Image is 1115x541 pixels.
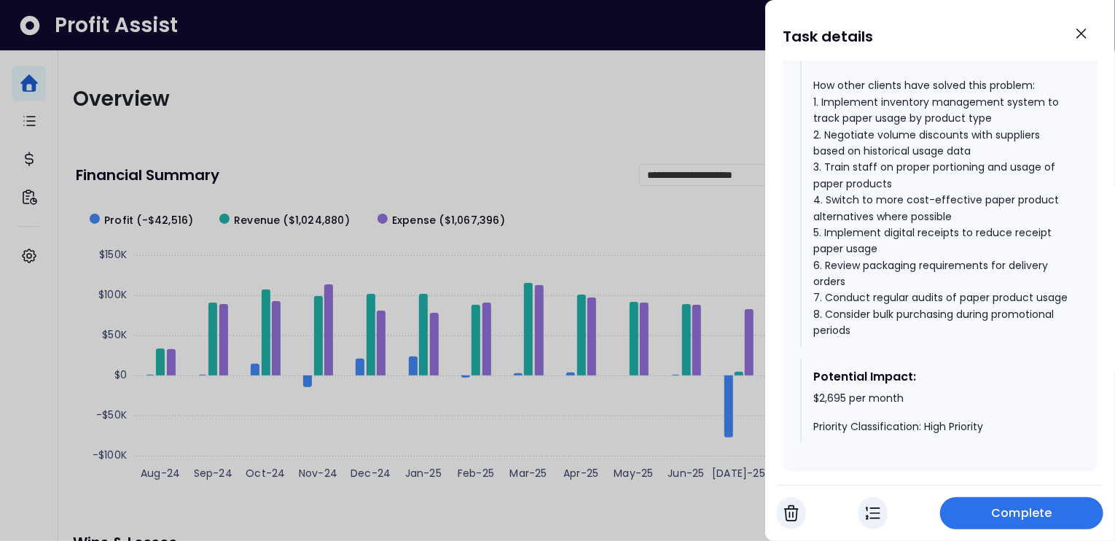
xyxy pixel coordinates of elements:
[813,368,1068,386] div: Potential Impact:
[940,497,1103,529] button: Complete
[866,505,880,522] img: In Progress
[784,505,799,522] img: Cancel Task
[992,505,1052,522] span: Complete
[813,392,1068,435] div: $2,695 per month Priority Classification: High Priority
[1065,17,1098,50] button: Close
[783,23,873,50] h1: Task details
